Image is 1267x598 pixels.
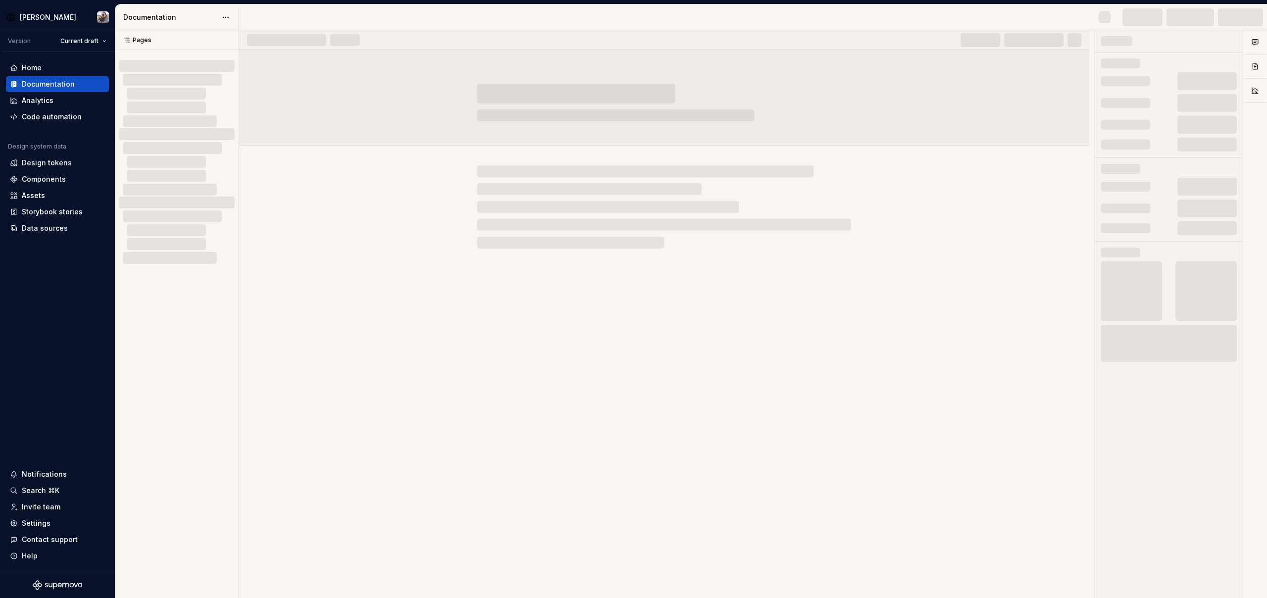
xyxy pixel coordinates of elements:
a: Analytics [6,93,109,108]
button: Help [6,548,109,564]
div: Data sources [22,223,68,233]
a: Data sources [6,220,109,236]
a: Components [6,171,109,187]
div: Design system data [8,143,66,150]
a: Design tokens [6,155,109,171]
svg: Supernova Logo [33,580,82,590]
div: [PERSON_NAME] [20,12,76,22]
a: Settings [6,515,109,531]
div: Home [22,63,42,73]
div: Notifications [22,469,67,479]
div: Documentation [22,79,75,89]
a: Code automation [6,109,109,125]
a: Home [6,60,109,76]
span: Current draft [60,37,98,45]
div: Storybook stories [22,207,83,217]
div: Design tokens [22,158,72,168]
div: Help [22,551,38,561]
button: Current draft [56,34,111,48]
img: Ian [97,11,109,23]
div: Documentation [123,12,217,22]
a: Documentation [6,76,109,92]
button: [PERSON_NAME]Ian [2,6,113,28]
div: Analytics [22,96,53,105]
div: Components [22,174,66,184]
div: Code automation [22,112,82,122]
div: Version [8,37,31,45]
div: Settings [22,518,50,528]
div: Pages [119,36,151,44]
button: Notifications [6,466,109,482]
a: Storybook stories [6,204,109,220]
button: Contact support [6,532,109,548]
div: Contact support [22,535,78,545]
button: Search ⌘K [6,483,109,498]
div: Assets [22,191,45,200]
div: Search ⌘K [22,486,59,496]
a: Assets [6,188,109,203]
a: Invite team [6,499,109,515]
div: Invite team [22,502,60,512]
